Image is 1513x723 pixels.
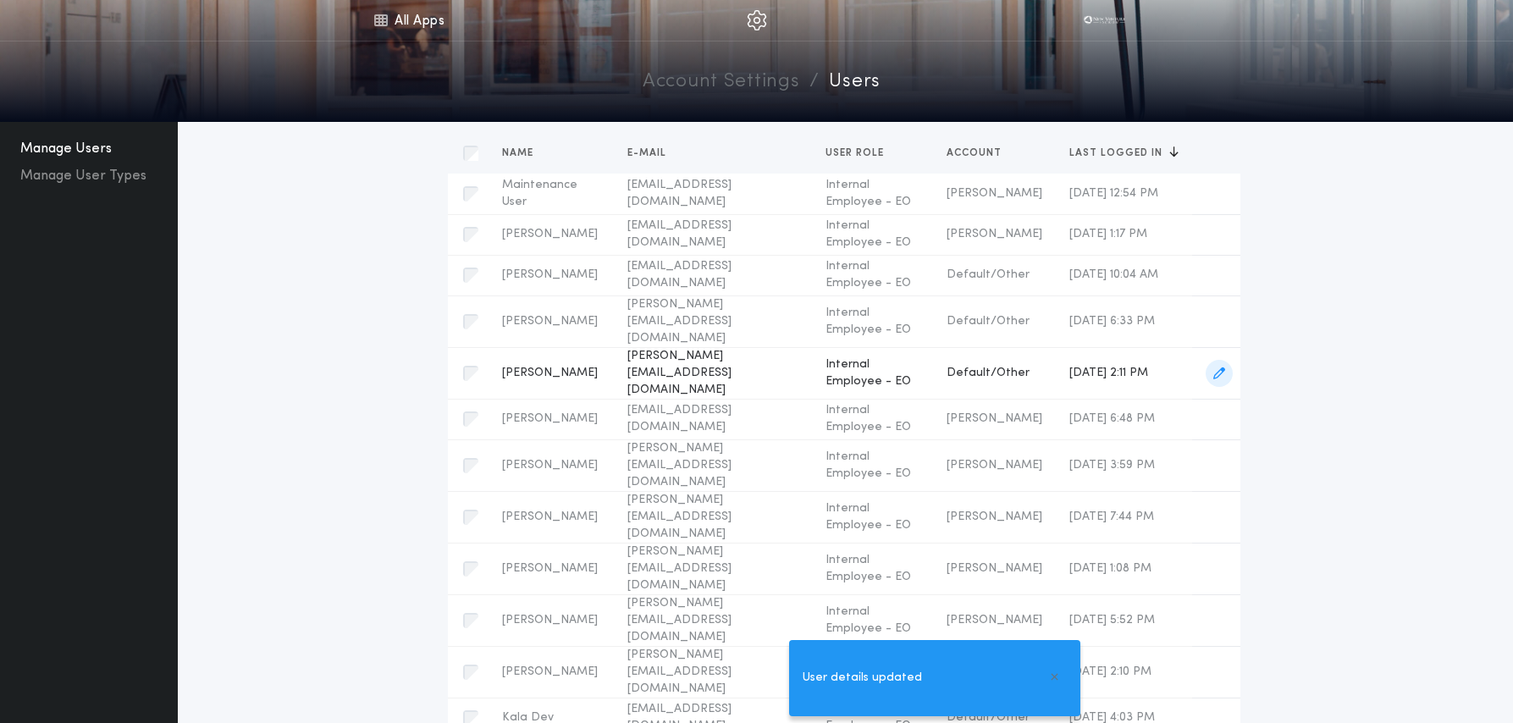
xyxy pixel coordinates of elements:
span: [PERSON_NAME][EMAIL_ADDRESS][DOMAIN_NAME] [627,440,798,491]
span: [DATE] 12:54 PM [1069,185,1179,202]
span: [PERSON_NAME] [502,313,600,330]
span: User Role [826,148,891,158]
span: Internal Employee - EO [826,402,920,436]
span: [DATE] 5:52 PM [1069,612,1179,629]
span: User details updated [803,669,922,687]
span: [PERSON_NAME] [502,411,600,428]
span: [PERSON_NAME] [947,560,1042,577]
span: [PERSON_NAME] [502,267,600,284]
span: [EMAIL_ADDRESS][DOMAIN_NAME] [627,258,798,292]
span: Maintenance User [502,177,600,211]
span: [PERSON_NAME][EMAIL_ADDRESS][DOMAIN_NAME] [627,348,798,399]
img: vs-icon [1079,12,1129,29]
span: [PERSON_NAME][EMAIL_ADDRESS][DOMAIN_NAME] [627,492,798,543]
span: Default/Other [947,365,1042,382]
span: Account [947,148,1008,158]
span: E-mail [627,148,673,158]
span: [PERSON_NAME] [947,457,1042,474]
button: Manage User Types [14,163,153,190]
span: [DATE] 6:33 PM [1069,313,1179,330]
span: [EMAIL_ADDRESS][DOMAIN_NAME] [627,218,798,251]
span: [DATE] 2:11 PM [1069,365,1179,382]
span: Internal Employee - EO [826,604,920,637]
span: [PERSON_NAME][EMAIL_ADDRESS][DOMAIN_NAME] [627,544,798,594]
span: [PERSON_NAME] [502,226,600,243]
span: Default/Other [947,313,1042,330]
span: [PERSON_NAME] [947,411,1042,428]
span: [PERSON_NAME] [502,560,600,577]
span: [EMAIL_ADDRESS][DOMAIN_NAME] [627,402,798,436]
button: Manage Users [14,135,119,163]
span: [DATE] 7:44 PM [1069,509,1179,526]
span: Internal Employee - EO [826,552,920,586]
span: [PERSON_NAME] [947,226,1042,243]
span: Name [502,148,540,158]
a: users [829,68,881,97]
span: [EMAIL_ADDRESS][DOMAIN_NAME] [627,177,798,211]
a: Account Settings [643,68,799,97]
span: [DATE] 6:48 PM [1069,411,1179,428]
span: [PERSON_NAME] [947,509,1042,526]
span: [PERSON_NAME] [947,185,1042,202]
span: [PERSON_NAME] [502,612,600,629]
span: [PERSON_NAME] [502,365,600,382]
span: [PERSON_NAME] [502,509,600,526]
span: [DATE] 3:59 PM [1069,457,1179,474]
span: Internal Employee - EO [826,258,920,292]
span: Internal Employee - EO [826,500,920,534]
span: Internal Employee - EO [826,449,920,483]
span: [DATE] 1:17 PM [1069,226,1179,243]
span: Internal Employee - EO [826,177,920,211]
img: img [747,10,767,30]
span: Internal Employee - EO [826,305,920,339]
span: Internal Employee - EO [826,218,920,251]
span: [DATE] 10:04 AM [1069,267,1179,284]
span: [DATE] 1:08 PM [1069,560,1179,577]
span: Default/Other [947,267,1042,284]
span: Last Logged In [1069,148,1169,158]
span: Internal Employee - EO [826,356,920,390]
p: / [809,68,819,97]
span: [PERSON_NAME][EMAIL_ADDRESS][DOMAIN_NAME] [627,595,798,646]
span: [PERSON_NAME] [947,612,1042,629]
span: [PERSON_NAME][EMAIL_ADDRESS][DOMAIN_NAME] [627,296,798,347]
span: [PERSON_NAME] [502,457,600,474]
